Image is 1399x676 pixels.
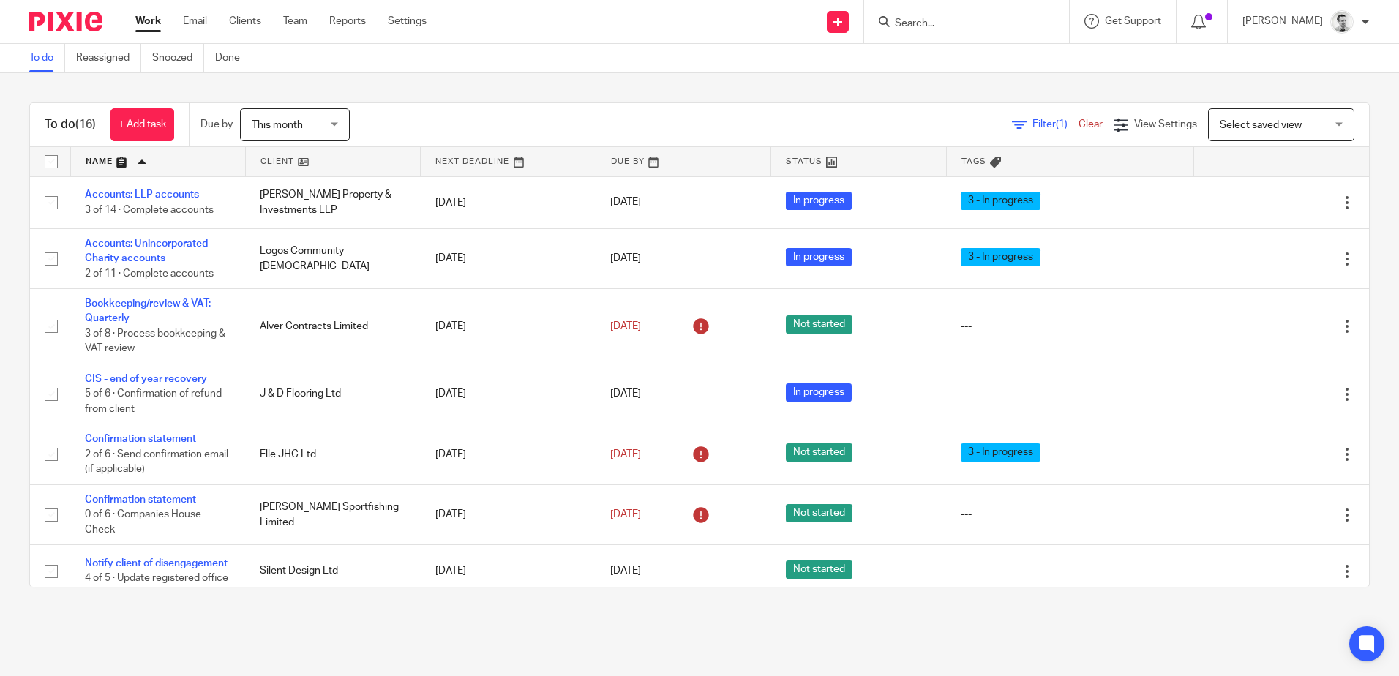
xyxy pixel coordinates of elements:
[85,268,214,279] span: 2 of 11 · Complete accounts
[421,424,596,484] td: [DATE]
[786,192,852,210] span: In progress
[85,558,228,568] a: Notify client of disengagement
[245,176,420,228] td: [PERSON_NAME] Property & Investments LLP
[110,108,174,141] a: + Add task
[245,484,420,544] td: [PERSON_NAME] Sportfishing Limited
[245,424,420,484] td: Elle JHC Ltd
[610,566,641,576] span: [DATE]
[388,14,427,29] a: Settings
[421,484,596,544] td: [DATE]
[786,504,852,522] span: Not started
[85,374,207,384] a: CIS - end of year recovery
[1105,16,1161,26] span: Get Support
[245,545,420,597] td: Silent Design Ltd
[786,248,852,266] span: In progress
[961,563,1179,578] div: ---
[215,44,251,72] a: Done
[961,386,1179,401] div: ---
[961,248,1040,266] span: 3 - In progress
[152,44,204,72] a: Snoozed
[961,319,1179,334] div: ---
[45,117,96,132] h1: To do
[610,253,641,263] span: [DATE]
[786,560,852,579] span: Not started
[252,120,303,130] span: This month
[961,443,1040,462] span: 3 - In progress
[1079,119,1103,129] a: Clear
[421,545,596,597] td: [DATE]
[421,228,596,288] td: [DATE]
[245,228,420,288] td: Logos Community [DEMOGRAPHIC_DATA]
[1242,14,1323,29] p: [PERSON_NAME]
[1330,10,1354,34] img: Andy_2025.jpg
[283,14,307,29] a: Team
[610,198,641,208] span: [DATE]
[29,44,65,72] a: To do
[961,192,1040,210] span: 3 - In progress
[610,389,641,399] span: [DATE]
[200,117,233,132] p: Due by
[75,119,96,130] span: (16)
[85,509,201,535] span: 0 of 6 · Companies House Check
[85,495,196,505] a: Confirmation statement
[245,364,420,424] td: J & D Flooring Ltd
[421,176,596,228] td: [DATE]
[76,44,141,72] a: Reassigned
[893,18,1025,31] input: Search
[961,507,1179,522] div: ---
[85,189,199,200] a: Accounts: LLP accounts
[1032,119,1079,129] span: Filter
[1056,119,1068,129] span: (1)
[786,383,852,402] span: In progress
[229,14,261,29] a: Clients
[1220,120,1302,130] span: Select saved view
[329,14,366,29] a: Reports
[610,509,641,519] span: [DATE]
[85,574,228,584] span: 4 of 5 · Update registered office
[1134,119,1197,129] span: View Settings
[85,328,225,354] span: 3 of 8 · Process bookkeeping & VAT review
[85,434,196,444] a: Confirmation statement
[135,14,161,29] a: Work
[786,315,852,334] span: Not started
[421,289,596,364] td: [DATE]
[85,388,222,414] span: 5 of 6 · Confirmation of refund from client
[610,321,641,331] span: [DATE]
[85,449,228,475] span: 2 of 6 · Send confirmation email (if applicable)
[610,449,641,459] span: [DATE]
[421,364,596,424] td: [DATE]
[245,289,420,364] td: Alver Contracts Limited
[85,239,208,263] a: Accounts: Unincorporated Charity accounts
[183,14,207,29] a: Email
[85,298,211,323] a: Bookkeeping/review & VAT: Quarterly
[85,205,214,215] span: 3 of 14 · Complete accounts
[961,157,986,165] span: Tags
[786,443,852,462] span: Not started
[29,12,102,31] img: Pixie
